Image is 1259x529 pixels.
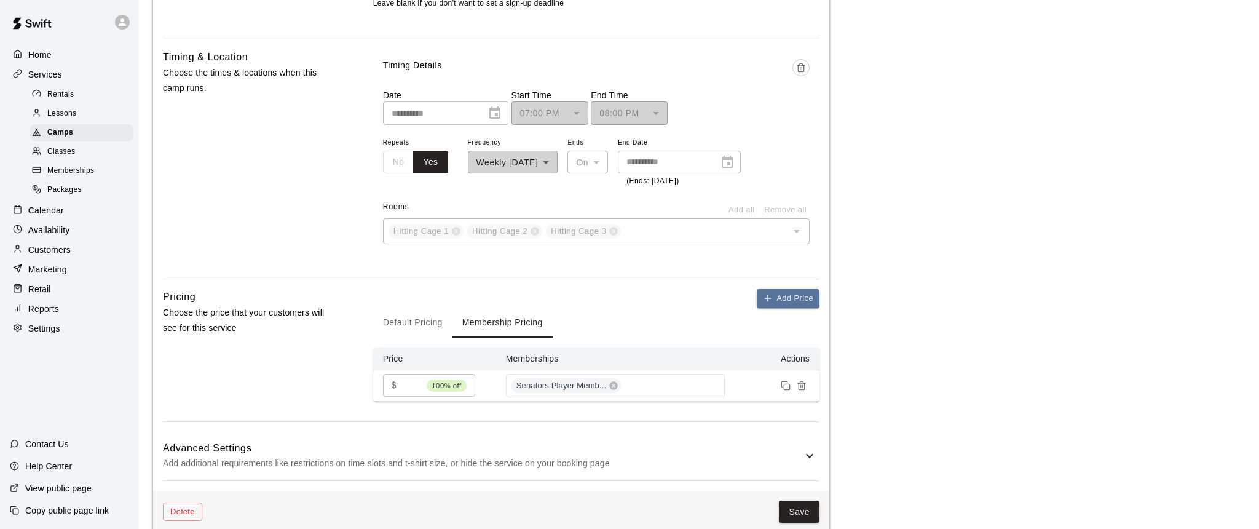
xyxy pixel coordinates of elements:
p: Help Center [25,460,72,472]
p: End Time [591,89,668,101]
span: Classes [47,146,75,158]
p: Choose the price that your customers will see for this service [163,305,334,336]
span: End Date [618,135,741,151]
a: Settings [10,319,128,338]
div: On [567,151,608,173]
p: Add additional requirements like restrictions on time slots and t-shirt size, or hide the service... [163,456,802,471]
h6: Pricing [163,289,195,305]
p: Services [28,68,62,81]
a: Memberships [30,162,138,181]
p: Retail [28,283,51,295]
div: Rentals [30,86,133,103]
a: Packages [30,181,138,200]
a: Rentals [30,85,138,104]
button: Delete [163,503,202,522]
p: Home [28,49,52,61]
span: Lessons [47,108,77,120]
th: Actions [735,348,819,370]
span: Senators Player Memb... [511,380,612,392]
span: Rooms [383,202,409,211]
a: Home [10,46,128,64]
a: Lessons [30,104,138,123]
button: Yes [413,151,448,173]
th: Memberships [496,348,735,370]
div: Packages [30,181,133,199]
p: Availability [28,224,70,236]
div: Memberships [30,162,133,180]
span: Ends [567,135,608,151]
button: Membership Pricing [452,308,553,338]
a: Services [10,65,128,84]
p: (Ends: [DATE]) [626,175,732,188]
a: Calendar [10,201,128,220]
p: $ [392,379,397,392]
a: Camps [30,124,138,143]
p: Date [383,89,508,101]
button: Default Pricing [373,308,452,338]
p: Start Time [511,89,588,101]
p: Marketing [28,263,67,276]
p: View public page [25,482,92,495]
a: Availability [10,221,128,239]
a: Retail [10,280,128,298]
span: 100% off [427,380,466,392]
a: Reports [10,300,128,318]
p: Choose the times & locations when this camp runs. [163,65,334,96]
span: Camps [47,127,73,139]
div: Classes [30,143,133,161]
th: Price [373,348,496,370]
div: Senators Player Memb... [511,378,622,393]
span: Delete time [792,59,810,89]
p: Timing Details [383,59,442,72]
p: Contact Us [25,438,69,450]
button: Add Price [757,289,819,308]
span: Memberships [47,165,94,177]
p: Reports [28,303,59,315]
h6: Timing & Location [163,49,248,65]
button: Remove price [794,378,810,394]
span: Frequency [468,135,558,151]
span: Rentals [47,89,74,101]
span: Repeats [383,135,458,151]
div: Advanced SettingsAdd additional requirements like restrictions on time slots and t-shirt size, or... [163,432,819,480]
button: Duplicate price [778,378,794,394]
div: outlined button group [383,151,448,173]
a: Customers [10,241,128,259]
p: Calendar [28,204,64,217]
div: Lessons [30,105,133,122]
a: Classes [30,143,138,162]
button: Save [779,501,819,523]
a: Marketing [10,260,128,279]
p: Copy public page link [25,504,109,517]
div: Camps [30,124,133,141]
span: Packages [47,184,82,196]
p: Settings [28,322,60,335]
h6: Advanced Settings [163,440,802,456]
p: Customers [28,244,71,256]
